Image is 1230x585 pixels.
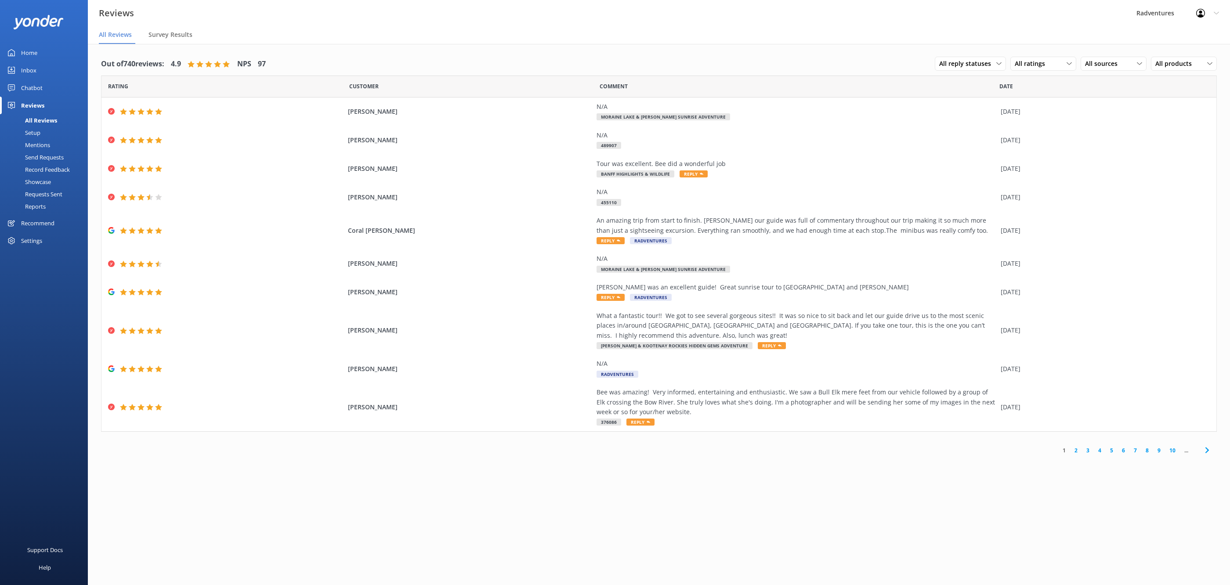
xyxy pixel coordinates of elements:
a: All Reviews [5,114,88,126]
a: 7 [1129,446,1141,455]
span: All Reviews [99,30,132,39]
a: Reports [5,200,88,213]
div: All Reviews [5,114,57,126]
h4: 97 [258,58,266,70]
div: Requests Sent [5,188,62,200]
div: [DATE] [1001,364,1205,374]
span: [PERSON_NAME] [348,287,592,297]
a: 8 [1141,446,1153,455]
span: 455110 [597,199,621,206]
div: [DATE] [1001,135,1205,145]
span: Date [108,82,128,90]
div: Send Requests [5,151,64,163]
div: Settings [21,232,42,249]
span: Banff Highlights & Wildlife [597,170,674,177]
div: Chatbot [21,79,43,97]
div: N/A [597,102,996,112]
span: [PERSON_NAME] [348,164,592,173]
div: [DATE] [1001,192,1205,202]
span: Moraine Lake & [PERSON_NAME] Sunrise Adventure [597,113,730,120]
a: 9 [1153,446,1165,455]
a: Send Requests [5,151,88,163]
div: Mentions [5,139,50,151]
div: What a fantastic tour!! We got to see several gorgeous sites!! It was so nice to sit back and let... [597,311,996,340]
span: Radventures [597,371,638,378]
span: Moraine Lake & [PERSON_NAME] Sunrise Adventure [597,266,730,273]
div: [DATE] [1001,402,1205,412]
div: Inbox [21,61,36,79]
div: Recommend [21,214,54,232]
div: Home [21,44,37,61]
div: N/A [597,130,996,140]
div: [DATE] [1001,325,1205,335]
div: [DATE] [1001,259,1205,268]
h4: Out of 740 reviews: [101,58,164,70]
span: Reply [597,294,625,301]
span: [PERSON_NAME] [348,259,592,268]
div: [DATE] [1001,226,1205,235]
h4: 4.9 [171,58,181,70]
span: Survey Results [148,30,192,39]
div: N/A [597,187,996,197]
span: Date [999,82,1013,90]
span: [PERSON_NAME] & Kootenay Rockies Hidden Gems Adventure [597,342,752,349]
a: 10 [1165,446,1180,455]
div: Help [39,559,51,576]
span: Question [600,82,628,90]
span: ... [1180,446,1193,455]
div: N/A [597,254,996,264]
span: Radventures [630,237,672,244]
a: 3 [1082,446,1094,455]
span: 376086 [597,419,621,426]
h3: Reviews [99,6,134,20]
div: [DATE] [1001,107,1205,116]
span: [PERSON_NAME] [348,135,592,145]
span: [PERSON_NAME] [348,364,592,374]
div: Support Docs [27,541,63,559]
a: Requests Sent [5,188,88,200]
div: Showcase [5,176,51,188]
span: [PERSON_NAME] [348,107,592,116]
div: [DATE] [1001,164,1205,173]
div: Reports [5,200,46,213]
h4: NPS [237,58,251,70]
div: [PERSON_NAME] was an excellent guide! Great sunrise tour to [GEOGRAPHIC_DATA] and [PERSON_NAME] [597,282,996,292]
div: Bee was amazing! Very informed, entertaining and enthusiastic. We saw a Bull Elk mere feet from o... [597,387,996,417]
a: 2 [1070,446,1082,455]
span: Date [349,82,379,90]
div: Tour was excellent. Bee did a wonderful job [597,159,996,169]
div: An amazing trip from start to finish. [PERSON_NAME] our guide was full of commentary throughout o... [597,216,996,235]
a: Showcase [5,176,88,188]
a: Setup [5,126,88,139]
span: [PERSON_NAME] [348,402,592,412]
span: Coral [PERSON_NAME] [348,226,592,235]
div: [DATE] [1001,287,1205,297]
div: Reviews [21,97,44,114]
span: All ratings [1015,59,1050,69]
a: Record Feedback [5,163,88,176]
a: 4 [1094,446,1106,455]
a: 6 [1118,446,1129,455]
span: All products [1155,59,1197,69]
span: All sources [1085,59,1123,69]
span: 489907 [597,142,621,149]
span: All reply statuses [939,59,996,69]
div: Setup [5,126,40,139]
div: N/A [597,359,996,368]
span: Reply [758,342,786,349]
span: Reply [680,170,708,177]
span: [PERSON_NAME] [348,325,592,335]
span: Reply [597,237,625,244]
a: 5 [1106,446,1118,455]
img: yonder-white-logo.png [13,15,64,29]
span: Radventures [630,294,672,301]
a: 1 [1058,446,1070,455]
a: Mentions [5,139,88,151]
span: Reply [626,419,655,426]
div: Record Feedback [5,163,70,176]
span: [PERSON_NAME] [348,192,592,202]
